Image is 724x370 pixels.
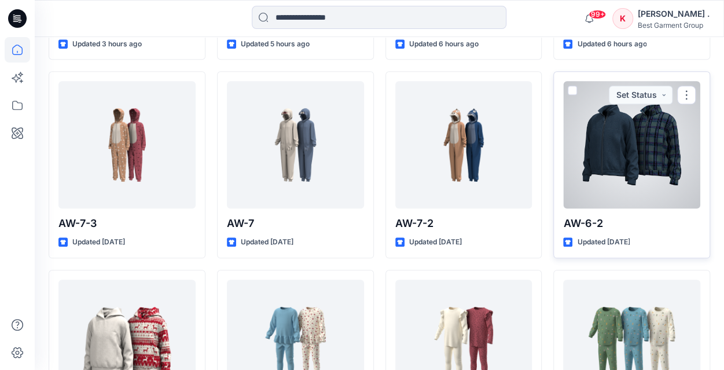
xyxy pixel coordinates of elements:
p: AW-7 [227,215,364,232]
p: AW-6-2 [563,215,700,232]
p: AW-7-3 [58,215,196,232]
p: Updated 3 hours ago [72,38,142,50]
a: AW-7-2 [395,81,532,208]
div: K [612,8,633,29]
span: 99+ [589,10,606,19]
div: Best Garment Group [638,21,710,30]
a: AW-7 [227,81,364,208]
div: [PERSON_NAME] . [638,7,710,21]
p: Updated [DATE] [577,236,630,248]
p: Updated [DATE] [72,236,125,248]
p: Updated 6 hours ago [409,38,479,50]
p: Updated 5 hours ago [241,38,310,50]
a: AW-6-2 [563,81,700,208]
p: AW-7-2 [395,215,532,232]
p: Updated [DATE] [409,236,462,248]
p: Updated 6 hours ago [577,38,646,50]
a: AW-7-3 [58,81,196,208]
p: Updated [DATE] [241,236,293,248]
